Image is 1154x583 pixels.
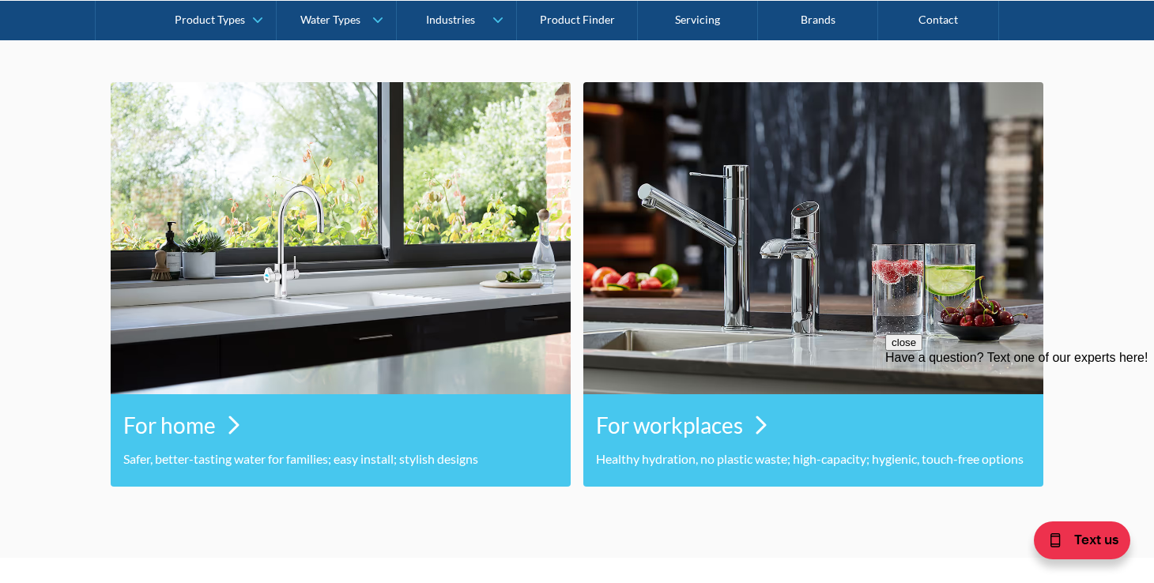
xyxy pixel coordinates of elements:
[583,82,1043,487] a: For workplacesHealthy hydration, no plastic waste; high-capacity; hygienic, touch-free options
[426,13,475,26] div: Industries
[123,408,216,442] h3: For home
[1028,504,1154,583] iframe: podium webchat widget bubble
[111,82,571,487] a: For homeSafer, better-tasting water for families; easy install; stylish designs
[596,408,743,442] h3: For workplaces
[175,13,245,26] div: Product Types
[123,449,558,468] p: Safer, better-tasting water for families; easy install; stylish designs
[300,13,360,26] div: Water Types
[596,449,1031,468] p: Healthy hydration, no plastic waste; high-capacity; hygienic, touch-free options
[885,334,1154,524] iframe: podium webchat widget prompt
